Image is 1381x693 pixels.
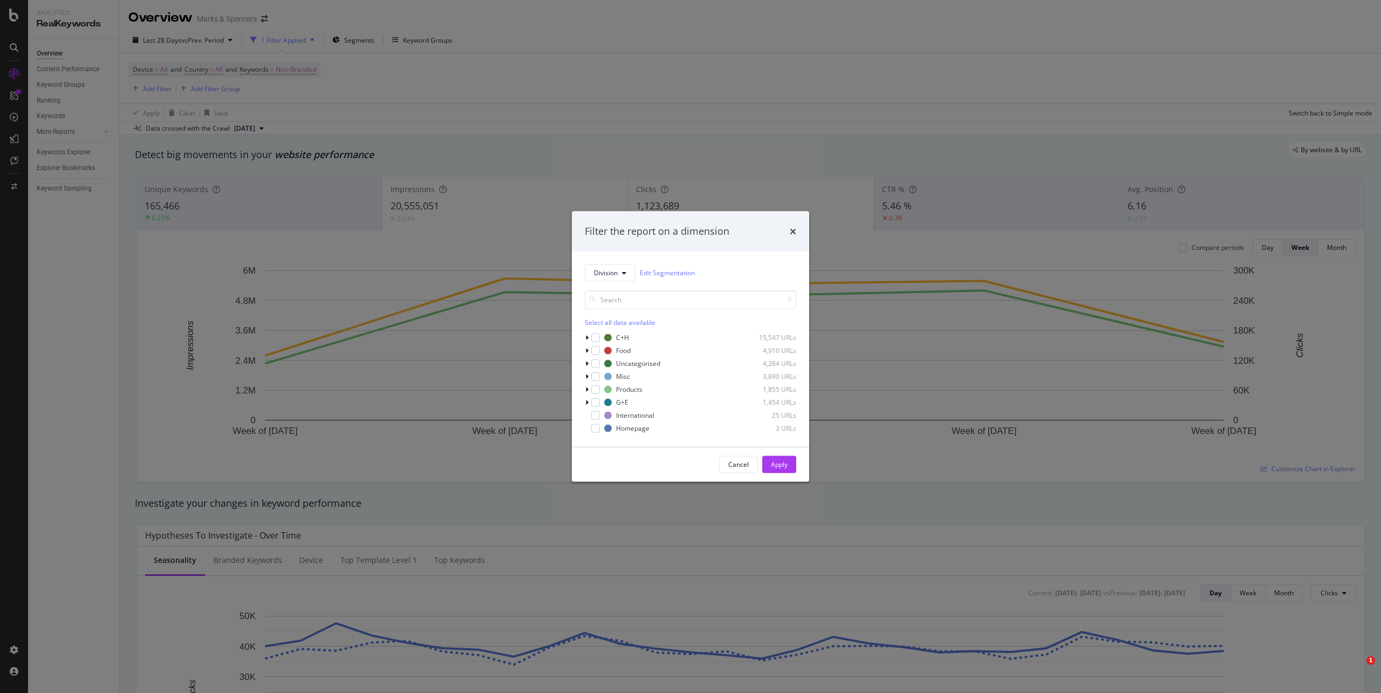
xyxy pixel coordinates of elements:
div: G+E [616,398,628,407]
div: 25 URLs [743,411,796,420]
iframe: Intercom live chat [1344,656,1370,682]
div: Food [616,346,631,355]
div: 15,547 URLs [743,333,796,342]
span: 1 [1366,656,1375,665]
div: Select all data available [585,317,796,327]
div: 1,454 URLs [743,398,796,407]
button: Apply [762,456,796,473]
button: Cancel [719,456,758,473]
a: Edit Segmentation [640,267,695,278]
div: 3,890 URLs [743,372,796,381]
div: Products [616,385,642,394]
span: Division [594,268,618,277]
button: Division [585,264,635,281]
div: Misc [616,372,630,381]
div: 4,284 URLs [743,359,796,368]
div: Cancel [728,460,749,469]
div: Apply [771,460,788,469]
div: 3 URLs [743,424,796,433]
div: 4,910 URLs [743,346,796,355]
div: Homepage [616,424,650,433]
div: Uncategorised [616,359,660,368]
input: Search [585,290,796,309]
div: times [790,225,796,239]
div: modal [572,212,809,482]
div: 1,855 URLs [743,385,796,394]
div: C+H [616,333,629,342]
div: Filter the report on a dimension [585,225,729,239]
div: International [616,411,654,420]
